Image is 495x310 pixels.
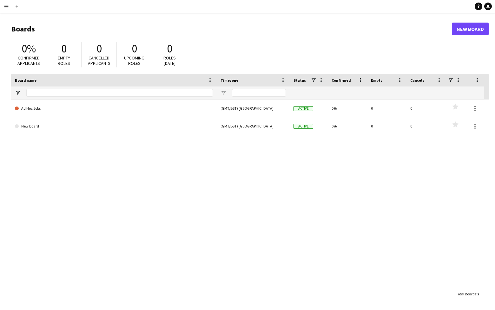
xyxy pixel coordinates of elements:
span: Active [294,106,313,111]
button: Open Filter Menu [15,90,21,96]
span: 0 [167,42,172,56]
span: 0 [61,42,67,56]
span: Confirmed [332,78,351,83]
span: Roles [DATE] [163,55,176,66]
div: 0% [328,100,367,117]
h1: Boards [11,24,452,34]
a: New Board [452,23,489,35]
span: 0% [22,42,36,56]
span: Empty [371,78,382,83]
span: Cancelled applicants [88,55,110,66]
span: 2 [477,292,479,296]
div: 0 [367,117,406,135]
span: Upcoming roles [124,55,144,66]
span: Status [294,78,306,83]
span: Empty roles [58,55,70,66]
span: Active [294,124,313,129]
span: 0 [132,42,137,56]
button: Open Filter Menu [221,90,226,96]
input: Board name Filter Input [26,89,213,97]
span: Confirmed applicants [17,55,40,66]
input: Timezone Filter Input [232,89,286,97]
div: : [456,288,479,300]
div: (GMT/BST) [GEOGRAPHIC_DATA] [217,100,290,117]
div: 0 [367,100,406,117]
a: New Board [15,117,213,135]
span: Timezone [221,78,238,83]
div: 0 [406,100,446,117]
div: (GMT/BST) [GEOGRAPHIC_DATA] [217,117,290,135]
div: 0% [328,117,367,135]
span: 0 [96,42,102,56]
a: Ad Hoc Jobs [15,100,213,117]
div: 0 [406,117,446,135]
span: Cancels [410,78,424,83]
span: Total Boards [456,292,476,296]
span: Board name [15,78,36,83]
